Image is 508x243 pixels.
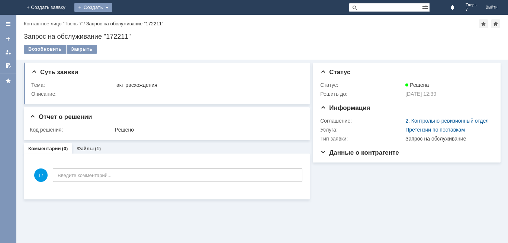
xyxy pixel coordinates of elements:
span: [DATE] 12:39 [405,91,436,97]
span: Расширенный поиск [422,3,430,10]
div: Запрос на обслуживание "172211" [24,33,501,40]
a: Комментарии [28,146,61,151]
span: Суть заявки [31,69,78,76]
div: Решено [115,127,300,133]
span: Информация [320,104,370,111]
span: Т7 [34,168,48,182]
div: Решить до: [320,91,404,97]
div: Статус: [320,82,404,88]
div: Запрос на обслуживание "172211" [86,21,164,26]
div: Соглашение: [320,118,404,124]
a: Контактное лицо "Тверь 7" [24,21,83,26]
div: Запрос на обслуживание [405,136,490,142]
span: Отчет о решении [30,113,92,120]
a: Файлы [77,146,94,151]
span: 7 [466,7,477,12]
div: Описание: [31,91,301,97]
div: Тема: [31,82,115,88]
div: Тип заявки: [320,136,404,142]
a: 2. Контрольно-ревизионный отдел [405,118,489,124]
div: Код решения: [30,127,113,133]
div: (0) [62,146,68,151]
span: Тверь [466,3,477,7]
a: Мои заявки [2,46,14,58]
span: Статус [320,69,350,76]
div: / [24,21,86,26]
div: Услуга: [320,127,404,133]
span: Решена [405,82,429,88]
div: Добавить в избранное [479,19,488,28]
span: Данные о контрагенте [320,149,399,156]
div: акт расхождения [116,82,300,88]
div: (1) [95,146,101,151]
div: Сделать домашней страницей [491,19,500,28]
div: Создать [74,3,112,12]
a: Создать заявку [2,33,14,45]
a: Претензии по поставкам [405,127,465,133]
a: Мои согласования [2,60,14,72]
